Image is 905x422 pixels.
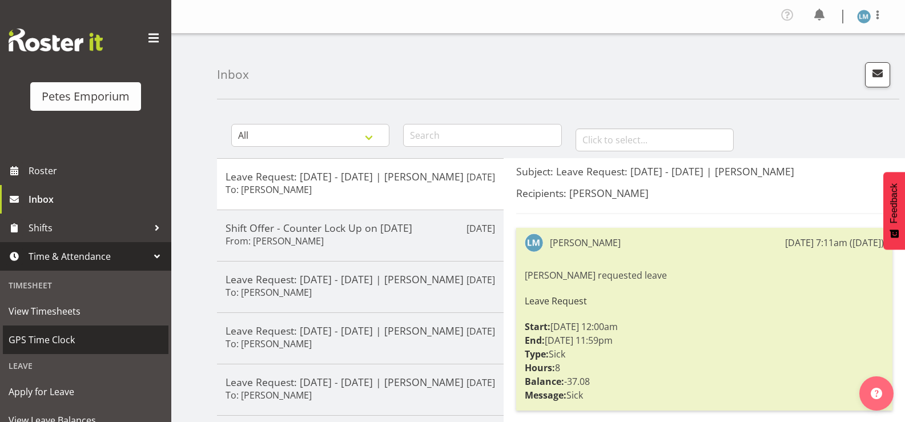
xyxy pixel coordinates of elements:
p: [DATE] [466,324,495,338]
h5: Leave Request: [DATE] - [DATE] | [PERSON_NAME] [226,273,495,286]
p: [DATE] [466,376,495,389]
h6: To: [PERSON_NAME] [226,184,312,195]
button: Feedback - Show survey [883,172,905,250]
span: Inbox [29,191,166,208]
span: Time & Attendance [29,248,148,265]
strong: Type: [525,348,549,360]
p: [DATE] [466,170,495,184]
strong: Message: [525,389,566,401]
a: GPS Time Clock [3,325,168,354]
span: Apply for Leave [9,383,163,400]
h6: To: [PERSON_NAME] [226,389,312,401]
span: GPS Time Clock [9,331,163,348]
h6: To: [PERSON_NAME] [226,287,312,298]
strong: End: [525,334,545,347]
h5: Leave Request: [DATE] - [DATE] | [PERSON_NAME] [226,170,495,183]
div: Petes Emporium [42,88,130,105]
img: help-xxl-2.png [871,388,882,399]
img: lianne-morete5410.jpg [857,10,871,23]
strong: Start: [525,320,550,333]
h5: Leave Request: [DATE] - [DATE] | [PERSON_NAME] [226,376,495,388]
h5: Subject: Leave Request: [DATE] - [DATE] | [PERSON_NAME] [516,165,892,178]
span: Shifts [29,219,148,236]
p: [DATE] [466,273,495,287]
div: Timesheet [3,274,168,297]
img: lianne-morete5410.jpg [525,234,543,252]
p: [DATE] [466,222,495,235]
h5: Recipients: [PERSON_NAME] [516,187,892,199]
div: Leave [3,354,168,377]
strong: Balance: [525,375,564,388]
img: Rosterit website logo [9,29,103,51]
span: View Timesheets [9,303,163,320]
a: Apply for Leave [3,377,168,406]
strong: Hours: [525,361,555,374]
h5: Shift Offer - Counter Lock Up on [DATE] [226,222,495,234]
h6: Leave Request [525,296,884,306]
div: [PERSON_NAME] [550,236,621,250]
h6: To: [PERSON_NAME] [226,338,312,349]
div: [PERSON_NAME] requested leave [DATE] 12:00am [DATE] 11:59pm Sick 8 -37.08 Sick [525,266,884,405]
h4: Inbox [217,68,249,81]
input: Search [403,124,561,147]
input: Click to select... [576,128,734,151]
span: Roster [29,162,166,179]
div: [DATE] 7:11am ([DATE]) [785,236,884,250]
h5: Leave Request: [DATE] - [DATE] | [PERSON_NAME] [226,324,495,337]
span: Feedback [889,183,899,223]
h6: From: [PERSON_NAME] [226,235,324,247]
a: View Timesheets [3,297,168,325]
